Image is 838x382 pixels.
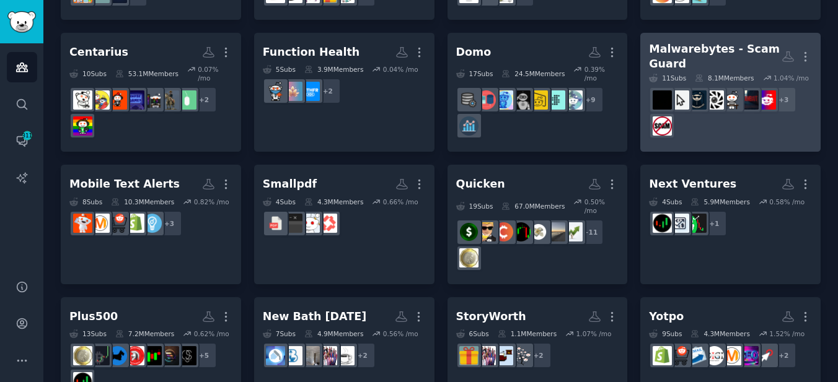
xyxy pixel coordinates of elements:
[459,116,479,136] img: analytics
[335,346,355,365] img: eldercare
[649,198,682,206] div: 4 Sub s
[115,65,179,82] div: 53.1M Members
[770,342,796,368] div: + 2
[125,346,144,365] img: Trading_Futures
[160,346,179,365] img: FuturesCrypto
[304,198,363,206] div: 4.3M Members
[653,214,672,233] img: Daytrading
[501,198,565,215] div: 67.0M Members
[266,214,285,233] img: pdf
[177,90,196,110] img: WebGames
[383,329,418,338] div: 0.56 % /mo
[22,131,33,140] span: 311
[7,126,37,156] a: 311
[108,214,127,233] img: ecommerce
[494,222,513,241] img: CryptoCurrency
[108,90,127,110] img: videogames
[456,198,493,215] div: 19 Sub s
[670,214,689,233] img: Forex
[705,90,724,110] img: privacy
[263,309,366,324] div: New Bath [DATE]
[722,90,741,110] img: techsupport
[456,176,505,192] div: Quicken
[774,74,809,82] div: 1.04 % /mo
[511,90,531,110] img: AgentsOfAI
[61,33,241,152] a: Centarius10Subs53.1MMembers0.07% /mo+2WebGamesStrategyGamespcgamingindiegamesvideogamesGamerPalsr...
[7,11,36,33] img: GummySearch logo
[254,165,434,284] a: Smallpdf4Subs4.3MMembers0.66% /moFutureTechFindsproductivitysoftwarepdf
[456,65,493,82] div: 17 Sub s
[769,198,805,206] div: 0.58 % /mo
[477,222,496,241] img: wallstreetbets
[695,74,754,82] div: 8.1M Members
[757,90,776,110] img: cybersecurity
[578,219,604,245] div: + 11
[563,90,583,110] img: dataisbeautiful
[670,90,689,110] img: Scams
[73,214,92,233] img: texts
[266,346,285,365] img: BathroomRemodeling
[511,346,531,365] img: Genealogy
[501,65,565,82] div: 24.5M Members
[653,90,672,110] img: ScamCenter
[690,329,749,338] div: 4.3M Members
[191,87,217,113] div: + 2
[769,329,805,338] div: 1.52 % /mo
[263,329,296,338] div: 7 Sub s
[459,222,479,241] img: Money
[459,248,479,267] img: UKPersonalFinance
[143,90,162,110] img: pcgaming
[111,198,174,206] div: 10.3M Members
[546,90,565,110] img: SiSense
[722,346,741,365] img: DigitalMarketing
[69,65,107,82] div: 10 Sub s
[529,222,548,241] img: budget
[191,342,217,368] div: + 5
[494,346,513,365] img: RedditForGrownups
[177,346,196,365] img: QuantSignals
[283,82,302,101] img: HealthAnxiety
[498,329,557,338] div: 1.1M Members
[350,342,376,368] div: + 2
[640,165,821,284] a: Next Ventures4Subs5.9MMembers0.58% /mo+1TradingForexDaytrading
[584,65,619,82] div: 0.39 % /mo
[739,346,759,365] img: SEO
[649,329,682,338] div: 9 Sub s
[770,87,796,113] div: + 3
[670,346,689,365] img: ecommerce
[584,198,619,215] div: 0.50 % /mo
[459,346,479,365] img: GiftIdeas
[649,176,736,192] div: Next Ventures
[315,78,341,104] div: + 2
[160,90,179,110] img: StrategyGames
[263,45,359,60] div: Function Health
[653,346,672,365] img: shopify
[143,214,162,233] img: Entrepreneur
[529,90,548,110] img: PowerBI
[757,346,776,365] img: PPC
[649,74,686,82] div: 11 Sub s
[266,82,285,101] img: Health
[459,90,479,110] img: dataengineering
[578,87,604,113] div: + 9
[304,65,363,74] div: 3.9M Members
[198,65,232,82] div: 0.07 % /mo
[649,309,684,324] div: Yotpo
[194,329,229,338] div: 0.62 % /mo
[705,346,724,365] img: digimarketeronline
[690,198,749,206] div: 5.9M Members
[576,329,612,338] div: 1.07 % /mo
[448,165,628,284] a: Quicken19Subs67.0MMembers0.50% /mo+11investingretirementbudgetCryptoMarketsCryptoCurrencywallstre...
[448,33,628,152] a: Domo17Subs24.5MMembers0.39% /mo+9dataisbeautifulSiSensePowerBIAgentsOfAIartificialdatasetsdataeng...
[115,329,174,338] div: 7.2M Members
[477,346,496,365] img: AgingParents
[73,346,92,365] img: UKPersonalFinance
[125,214,144,233] img: shopify
[263,65,296,74] div: 5 Sub s
[69,198,102,206] div: 8 Sub s
[69,45,128,60] div: Centarius
[194,198,229,206] div: 0.82 % /mo
[687,90,707,110] img: Cybersecurity101
[283,214,302,233] img: software
[263,176,317,192] div: Smallpdf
